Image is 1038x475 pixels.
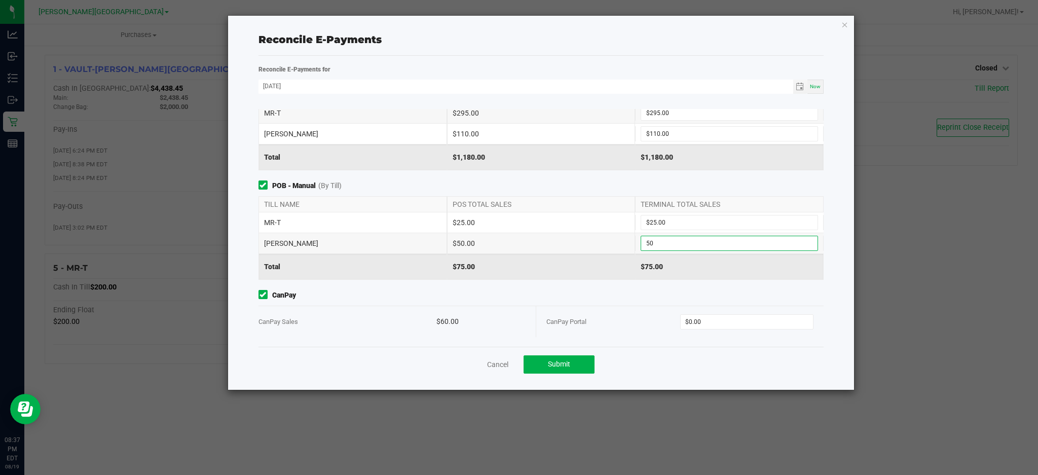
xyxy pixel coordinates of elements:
[272,180,316,191] strong: POB - Manual
[810,84,821,89] span: Now
[524,355,595,374] button: Submit
[447,144,636,170] div: $1,180.00
[548,360,570,368] span: Submit
[258,212,447,233] div: MR-T
[447,197,636,212] div: POS TOTAL SALES
[258,233,447,253] div: [PERSON_NAME]
[258,144,447,170] div: Total
[546,318,586,325] span: CanPay Portal
[258,80,793,92] input: Date
[635,197,824,212] div: TERMINAL TOTAL SALES
[258,254,447,279] div: Total
[447,124,636,144] div: $110.00
[258,180,272,191] form-toggle: Include in reconciliation
[793,80,808,94] span: Toggle calendar
[487,359,508,370] a: Cancel
[258,103,447,123] div: MR-T
[258,32,824,47] div: Reconcile E-Payments
[318,180,342,191] span: (By Till)
[258,124,447,144] div: [PERSON_NAME]
[258,318,298,325] span: CanPay Sales
[272,290,296,301] strong: CanPay
[635,254,824,279] div: $75.00
[258,290,272,301] form-toggle: Include in reconciliation
[447,212,636,233] div: $25.00
[447,103,636,123] div: $295.00
[447,254,636,279] div: $75.00
[436,306,526,337] div: $60.00
[447,233,636,253] div: $50.00
[258,66,330,73] strong: Reconcile E-Payments for
[635,144,824,170] div: $1,180.00
[10,394,41,424] iframe: Resource center
[258,197,447,212] div: TILL NAME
